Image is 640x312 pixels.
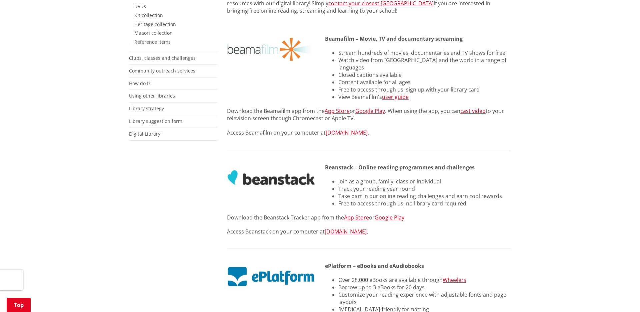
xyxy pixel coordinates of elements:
a: Google Play [355,107,385,115]
li: Watch video from [GEOGRAPHIC_DATA] and the world in a range of languages [338,56,511,71]
p: Download the Beamafilm app from the or . When using the app, you can to your television screen th... [227,107,511,122]
p: Access Beamafilm on your computer at . [227,129,511,137]
a: Using other libraries [129,93,175,99]
a: How do I? [129,80,150,87]
strong: ePlatform – eBooks and eAudiobooks [325,262,424,270]
li: Over 28,000 eBooks are available through [338,276,511,284]
a: Reference items [134,39,171,45]
a: DVDs [134,3,146,9]
li: Track your reading year round [338,185,511,192]
li: Stream hundreds of movies, documentaries and TV shows for free [338,49,511,56]
strong: Beanstack – Online reading programmes and challenges [325,164,475,171]
a: App Store [344,214,369,221]
li: Free to access through us, sign up with your library card [338,86,511,93]
strong: Beamafilm – Movie, TV and documentary streaming [325,35,463,42]
iframe: Messenger Launcher [609,284,633,308]
a: Google Play [375,214,404,221]
li: Closed captions available [338,71,511,79]
li: Borrow up to 3 eBooks for 20 days [338,284,511,291]
a: Maaori collection [134,30,173,36]
a: Heritage collection [134,21,176,27]
li: Customize your reading experience with adjustable fonts and page layouts [338,291,511,306]
p: Download the Beanstack Tracker app from the or . [227,214,511,221]
a: [DOMAIN_NAME] [325,228,367,235]
a: Wheelers [443,276,466,284]
li: Free to access through us, no library card required [338,200,511,207]
a: cast video [460,107,486,115]
a: Top [7,298,31,312]
a: Library strategy [129,105,164,112]
a: Clubs, classes and challenges [129,55,196,61]
a: [DOMAIN_NAME] [326,129,368,136]
a: Kit collection [134,12,163,18]
a: user guide [382,93,409,101]
p: Access Beanstack on your computer at . [227,228,511,235]
img: beamafilm [227,35,315,64]
li: Join as a group, family, class or individual [338,178,511,185]
a: Library suggestion form [129,118,182,124]
li: View Beamafilm's [338,93,511,101]
img: beanstack [227,164,315,192]
a: App Store [325,107,350,115]
img: eplatform [227,262,315,291]
a: Digital Library [129,131,160,137]
li: Content available for all ages [338,79,511,86]
a: Community outreach services [129,67,195,74]
li: Take part in our online reading challenges and earn cool rewards [338,192,511,200]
